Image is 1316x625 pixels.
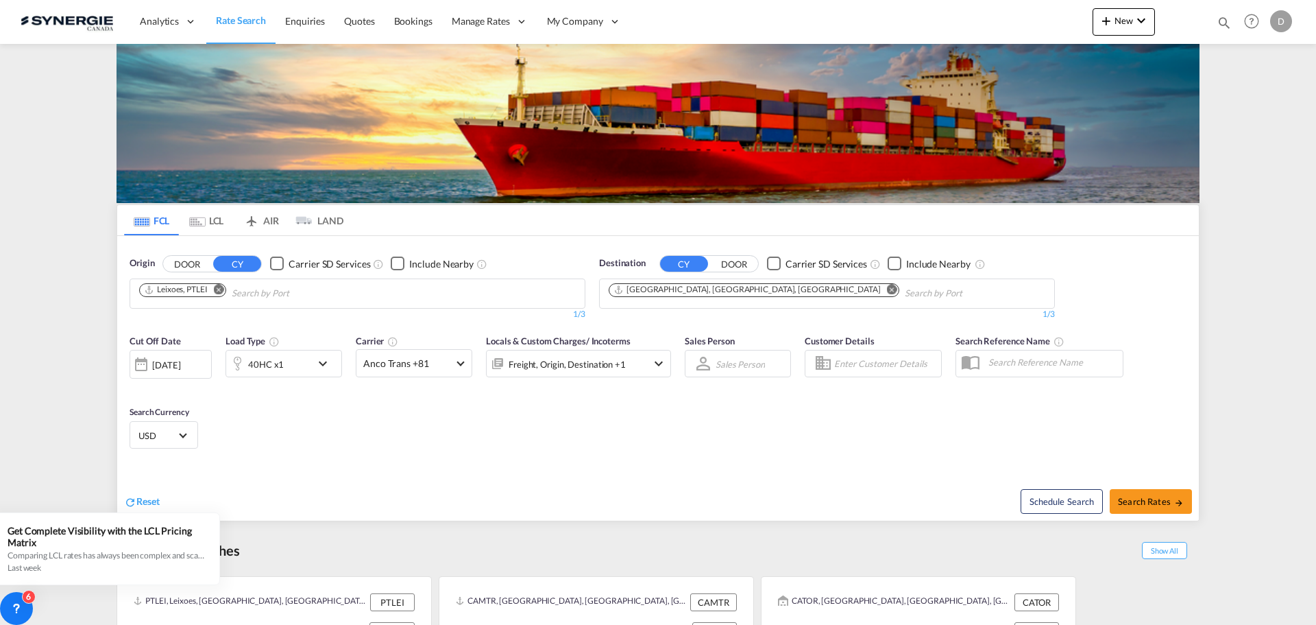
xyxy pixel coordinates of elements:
[607,279,1040,305] md-chips-wrap: Chips container. Use arrow keys to select chips.
[1014,593,1059,611] div: CATOR
[1217,15,1232,36] div: icon-magnify
[130,407,189,417] span: Search Currency
[878,284,899,298] button: Remove
[486,335,631,346] span: Locals & Custom Charges
[613,284,881,296] div: Halifax, NS, CAHAL
[344,15,374,27] span: Quotes
[476,259,487,270] md-icon: Unchecked: Ignores neighbouring ports when fetching rates.Checked : Includes neighbouring ports w...
[1021,489,1103,514] button: Note: By default Schedule search will only considerorigin ports, destination ports and cut off da...
[130,257,154,270] span: Origin
[270,257,370,271] md-checkbox: Checkbox No Ink
[1270,10,1292,32] div: D
[955,335,1064,346] span: Search Reference Name
[778,593,1011,611] div: CATOR, Toronto, ON, Canada, North America, Americas
[21,6,113,37] img: 1f56c880d42311ef80fc7dca854c8e59.png
[1217,15,1232,30] md-icon: icon-magnify
[391,257,474,271] md-checkbox: Checkbox No Ink
[613,284,884,296] div: Press delete to remove this chip.
[134,593,367,611] div: PTLEI, Leixoes, Portugal, Southern Europe, Europe
[144,284,208,296] div: Leixoes, PTLEI
[714,354,766,374] md-select: Sales Person
[144,284,210,296] div: Press delete to remove this chip.
[456,593,687,611] div: CAMTR, Montreal, QC, Canada, North America, Americas
[248,355,284,374] div: 40HC x1
[870,259,881,270] md-icon: Unchecked: Search for CY (Container Yard) services for all selected carriers.Checked : Search for...
[130,377,140,396] md-datepicker: Select
[137,425,191,445] md-select: Select Currency: $ USDUnited States Dollar
[226,335,280,346] span: Load Type
[660,256,708,272] button: CY
[1118,496,1184,507] span: Search Rates
[373,259,384,270] md-icon: Unchecked: Search for CY (Container Yard) services for all selected carriers.Checked : Search for...
[805,335,874,346] span: Customer Details
[547,14,603,28] span: My Company
[124,205,343,235] md-pagination-wrapper: Use the left and right arrow keys to navigate between tabs
[834,353,937,374] input: Enter Customer Details
[124,205,179,235] md-tab-item: FCL
[1133,12,1149,29] md-icon: icon-chevron-down
[363,357,452,370] span: Anco Trans +81
[285,15,325,27] span: Enquiries
[213,256,261,272] button: CY
[140,14,179,28] span: Analytics
[124,495,160,510] div: icon-refreshReset
[315,355,338,372] md-icon: icon-chevron-down
[599,309,1055,320] div: 1/3
[690,593,737,611] div: CAMTR
[905,283,1035,305] input: Chips input.
[124,496,136,508] md-icon: icon-refresh
[216,14,266,26] span: Rate Search
[409,257,474,271] div: Include Nearby
[975,259,986,270] md-icon: Unchecked: Ignores neighbouring ports when fetching rates.Checked : Includes neighbouring ports w...
[130,335,181,346] span: Cut Off Date
[650,355,667,372] md-icon: icon-chevron-down
[785,257,867,271] div: Carrier SD Services
[130,309,585,320] div: 1/3
[1110,489,1192,514] button: Search Ratesicon-arrow-right
[179,205,234,235] md-tab-item: LCL
[394,15,432,27] span: Bookings
[1240,10,1270,34] div: Help
[888,257,971,271] md-checkbox: Checkbox No Ink
[1098,15,1149,26] span: New
[982,352,1123,373] input: Search Reference Name
[387,336,398,347] md-icon: The selected Trucker/Carrierwill be displayed in the rate results If the rates are from another f...
[1093,8,1155,36] button: icon-plus 400-fgNewicon-chevron-down
[226,350,342,377] div: 40HC x1icon-chevron-down
[232,283,362,305] input: Chips input.
[1098,12,1114,29] md-icon: icon-plus 400-fg
[205,284,226,298] button: Remove
[137,279,367,305] md-chips-wrap: Chips container. Use arrow keys to select chips.
[117,236,1199,521] div: OriginDOOR CY Checkbox No InkUnchecked: Search for CY (Container Yard) services for all selected ...
[452,14,510,28] span: Manage Rates
[289,205,343,235] md-tab-item: LAND
[130,350,212,379] div: [DATE]
[163,256,211,272] button: DOOR
[586,335,631,346] span: / Incoterms
[117,44,1199,203] img: LCL+%26+FCL+BACKGROUND.png
[906,257,971,271] div: Include Nearby
[356,335,398,346] span: Carrier
[138,429,177,442] span: USD
[767,257,867,271] md-checkbox: Checkbox No Ink
[243,213,260,223] md-icon: icon-airplane
[599,257,646,270] span: Destination
[289,257,370,271] div: Carrier SD Services
[1053,336,1064,347] md-icon: Your search will be saved by the below given name
[486,350,671,377] div: Freight Origin Destination Factory Stuffingicon-chevron-down
[1174,498,1184,508] md-icon: icon-arrow-right
[509,355,626,374] div: Freight Origin Destination Factory Stuffing
[370,593,415,611] div: PTLEI
[685,335,735,346] span: Sales Person
[710,256,758,272] button: DOOR
[1142,542,1187,559] span: Show All
[152,359,180,371] div: [DATE]
[136,495,160,507] span: Reset
[234,205,289,235] md-tab-item: AIR
[1240,10,1263,33] span: Help
[269,336,280,347] md-icon: icon-information-outline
